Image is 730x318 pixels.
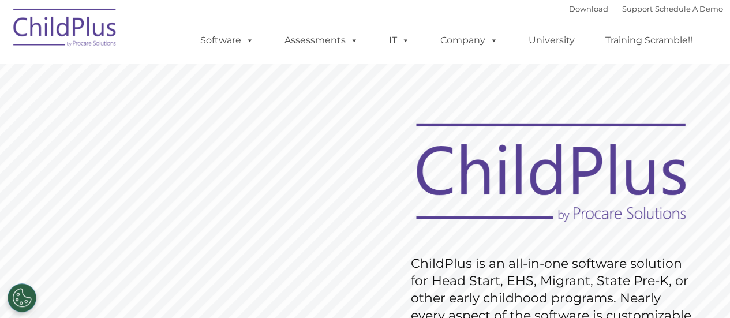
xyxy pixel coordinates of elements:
a: Company [429,29,510,52]
a: Training Scramble!! [594,29,704,52]
iframe: Chat Widget [541,193,730,318]
a: Support [622,4,653,13]
a: Assessments [273,29,370,52]
a: University [517,29,586,52]
a: Download [569,4,608,13]
a: Software [189,29,265,52]
button: Cookies Settings [8,283,36,312]
a: IT [377,29,421,52]
img: ChildPlus by Procare Solutions [8,1,123,58]
a: Schedule A Demo [655,4,723,13]
font: | [569,4,723,13]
